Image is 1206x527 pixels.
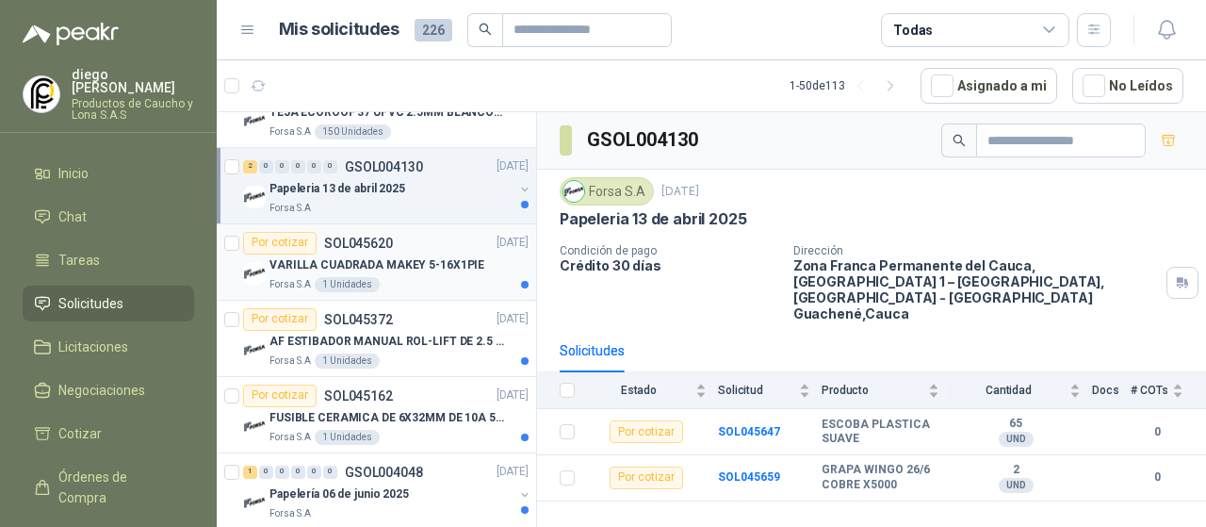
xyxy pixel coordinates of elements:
img: Logo peakr [23,23,119,45]
img: Company Logo [24,76,59,112]
span: Cantidad [951,384,1066,397]
p: SOL045372 [324,313,393,326]
h3: GSOL004130 [587,125,701,155]
p: Forsa S.A [269,506,311,521]
b: 0 [1131,423,1183,441]
p: [DATE] [497,234,529,252]
p: [DATE] [497,310,529,328]
p: [DATE] [497,463,529,481]
b: GRAPA WINGO 26/6 COBRE X5000 [822,463,939,492]
p: Productos de Caucho y Lona S.A.S [72,98,194,121]
div: 1 Unidades [315,430,380,445]
p: Forsa S.A [269,124,311,140]
div: Por cotizar [243,385,317,407]
p: SOL045620 [324,237,393,250]
div: Todas [893,20,933,41]
p: AF ESTIBADOR MANUAL ROL-LIFT DE 2.5 TON [269,333,504,351]
a: Inicio [23,156,194,191]
a: Por cotizarSOL045162[DATE] Company LogoFUSIBLE CERAMICA DE 6X32MM DE 10A 500V HForsa S.A1 Unidades [217,377,536,453]
b: 0 [1131,469,1183,486]
div: 0 [275,466,289,479]
p: Papeleria 13 de abril 2025 [269,180,405,198]
div: 1 Unidades [315,277,380,292]
p: [DATE] [661,183,699,201]
div: 0 [307,466,321,479]
span: Solicitudes [58,293,123,314]
p: Forsa S.A [269,277,311,292]
a: 1 0 0 0 0 0 GSOL004048[DATE] Company LogoPapelería 06 de junio 2025Forsa S.A [243,461,532,521]
span: Estado [586,384,692,397]
p: Condición de pago [560,244,778,257]
p: TEJA ECOROOF 37 UPVC 2.5MM BLANCO Ancho: 1.07 Largo: 11.80 [269,104,504,122]
span: Órdenes de Compra [58,467,176,508]
div: 0 [291,466,305,479]
span: Producto [822,384,924,397]
a: SOL045647 [718,425,780,438]
th: Estado [586,372,718,409]
p: Zona Franca Permanente del Cauca, [GEOGRAPHIC_DATA] 1 – [GEOGRAPHIC_DATA], [GEOGRAPHIC_DATA] - [G... [793,257,1159,321]
div: 1 Unidades [315,354,380,369]
b: ESCOBA PLASTICA SUAVE [822,418,939,447]
h1: Mis solicitudes [279,16,399,43]
p: Forsa S.A [269,430,311,445]
a: SOL045659 [718,470,780,484]
span: Solicitud [718,384,795,397]
div: 0 [323,466,337,479]
span: Inicio [58,163,89,184]
th: Docs [1092,372,1131,409]
p: Forsa S.A [269,201,311,216]
span: Tareas [58,250,100,271]
img: Company Logo [243,109,266,132]
th: Cantidad [951,372,1092,409]
p: Papeleria 13 de abril 2025 [560,209,746,229]
div: 0 [323,160,337,173]
span: Licitaciones [58,337,128,357]
b: 2 [951,463,1081,478]
p: [DATE] [497,387,529,404]
span: Chat [58,206,87,227]
img: Company Logo [243,415,266,437]
a: Negociaciones [23,372,194,408]
p: GSOL004130 [345,160,423,173]
a: Chat [23,199,194,235]
div: 2 [243,160,257,173]
img: Company Logo [243,491,266,514]
p: FUSIBLE CERAMICA DE 6X32MM DE 10A 500V H [269,409,504,427]
p: Dirección [793,244,1159,257]
p: SOL045162 [324,389,393,403]
span: # COTs [1131,384,1168,397]
a: Por cotizarSOL045620[DATE] Company LogoVARILLA CUADRADA MAKEY 5-16X1PIEForsa S.A1 Unidades [217,224,536,301]
p: Papelería 06 de junio 2025 [269,486,409,503]
div: 0 [307,160,321,173]
b: 65 [951,417,1081,432]
span: Negociaciones [58,380,145,401]
button: Asignado a mi [921,68,1057,104]
div: UND [999,478,1034,493]
div: Forsa S.A [560,177,654,206]
a: 2 0 0 0 0 0 GSOL004130[DATE] Company LogoPapeleria 13 de abril 2025Forsa S.A [243,156,532,216]
div: 1 - 50 de 113 [790,71,905,101]
span: search [953,134,966,147]
p: Crédito 30 días [560,257,778,273]
th: Solicitud [718,372,822,409]
img: Company Logo [243,338,266,361]
p: [DATE] [497,157,529,175]
div: UND [999,432,1034,447]
div: 0 [291,160,305,173]
div: 150 Unidades [315,124,391,140]
p: GSOL004048 [345,466,423,479]
div: 0 [259,466,273,479]
div: Por cotizar [610,420,683,443]
p: diego [PERSON_NAME] [72,68,194,94]
th: # COTs [1131,372,1206,409]
div: Por cotizar [610,467,683,489]
div: Por cotizar [243,308,317,331]
img: Company Logo [563,181,584,202]
div: Por cotizar [243,232,317,255]
div: 1 [243,466,257,479]
a: Por cotizarSOL045372[DATE] Company LogoAF ESTIBADOR MANUAL ROL-LIFT DE 2.5 TONForsa S.A1 Unidades [217,301,536,377]
a: Órdenes de Compra [23,459,194,516]
img: Company Logo [243,262,266,285]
